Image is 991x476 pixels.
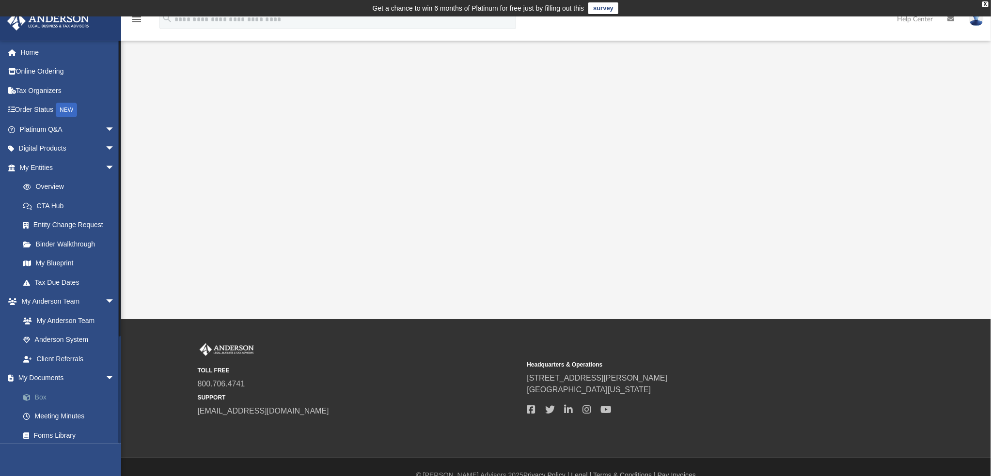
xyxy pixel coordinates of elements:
img: Anderson Advisors Platinum Portal [198,343,256,356]
a: Overview [14,177,129,197]
a: Entity Change Request [14,215,129,235]
a: Online Ordering [7,62,129,81]
a: Binder Walkthrough [14,234,129,254]
a: Tax Organizers [7,81,129,100]
span: arrow_drop_down [105,369,125,388]
span: arrow_drop_down [105,158,125,178]
div: close [982,1,989,7]
a: 800.706.4741 [198,380,245,388]
a: My Blueprint [14,254,125,273]
a: Tax Due Dates [14,273,129,292]
div: NEW [56,103,77,117]
a: CTA Hub [14,196,129,215]
span: arrow_drop_down [105,292,125,312]
a: Platinum Q&Aarrow_drop_down [7,120,129,139]
a: Digital Productsarrow_drop_down [7,139,129,158]
img: Anderson Advisors Platinum Portal [4,12,92,31]
a: My Anderson Team [14,311,120,330]
i: menu [131,14,142,25]
a: Client Referrals [14,349,125,369]
small: Headquarters & Operations [527,360,850,369]
small: SUPPORT [198,393,520,402]
a: [STREET_ADDRESS][PERSON_NAME] [527,374,668,382]
a: menu [131,18,142,25]
a: Box [14,387,129,407]
a: My Documentsarrow_drop_down [7,369,129,388]
span: arrow_drop_down [105,139,125,159]
a: My Entitiesarrow_drop_down [7,158,129,177]
span: arrow_drop_down [105,120,125,139]
img: User Pic [969,12,984,26]
a: Home [7,43,129,62]
a: My Anderson Teamarrow_drop_down [7,292,125,311]
div: Get a chance to win 6 months of Platinum for free just by filling out this [373,2,584,14]
a: [EMAIL_ADDRESS][DOMAIN_NAME] [198,407,329,415]
a: Order StatusNEW [7,100,129,120]
a: Meeting Minutes [14,407,129,426]
i: search [162,13,173,24]
a: [GEOGRAPHIC_DATA][US_STATE] [527,385,651,394]
a: Anderson System [14,330,125,350]
a: Forms Library [14,426,125,445]
a: survey [588,2,618,14]
small: TOLL FREE [198,366,520,375]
